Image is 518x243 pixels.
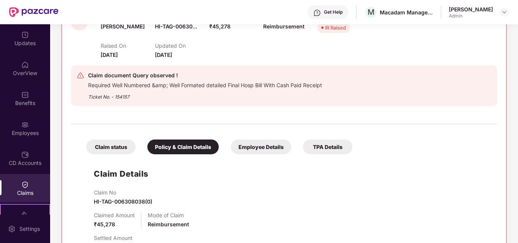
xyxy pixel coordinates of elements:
img: svg+xml;base64,PHN2ZyBpZD0iVXBkYXRlZCIgeG1sbnM9Imh0dHA6Ly93d3cudzMub3JnLzIwMDAvc3ZnIiB3aWR0aD0iMj... [21,31,29,39]
img: svg+xml;base64,PHN2ZyBpZD0iQ2xhaW0iIHhtbG5zPSJodHRwOi8vd3d3LnczLm9yZy8yMDAwL3N2ZyIgd2lkdGg9IjIwIi... [21,181,29,188]
div: Get Help [324,9,343,15]
p: Claimed Amount [94,212,135,218]
p: Settled Amount [94,235,133,241]
div: Employee Details [231,140,291,154]
img: svg+xml;base64,PHN2ZyBpZD0iQ0RfQWNjb3VudHMiIGRhdGEtbmFtZT0iQ0QgQWNjb3VudHMiIHhtbG5zPSJodHRwOi8vd3... [21,151,29,158]
div: TPA Details [303,140,352,154]
div: IR Raised [325,24,346,31]
p: Updated On [155,42,209,49]
img: svg+xml;base64,PHN2ZyBpZD0iU2V0dGluZy0yMHgyMCIgeG1sbnM9Imh0dHA6Ly93d3cudzMub3JnLzIwMDAvc3ZnIiB3aW... [8,225,16,233]
div: Claim status [86,140,136,154]
p: Mode of Claim [148,212,189,218]
span: [PERSON_NAME] [101,23,145,30]
div: Macadam Management Services Private Limited [380,9,433,16]
div: Settings [17,225,42,233]
span: M [368,8,374,17]
div: Ticket No. - 154157 [88,89,322,100]
div: Policy & Claim Details [147,140,219,154]
img: svg+xml;base64,PHN2ZyBpZD0iRW1wbG95ZWVzIiB4bWxucz0iaHR0cDovL3d3dy53My5vcmcvMjAwMC9zdmciIHdpZHRoPS... [21,121,29,129]
span: ₹45,278 [209,23,231,30]
img: svg+xml;base64,PHN2ZyBpZD0iSG9tZSIgeG1sbnM9Imh0dHA6Ly93d3cudzMub3JnLzIwMDAvc3ZnIiB3aWR0aD0iMjAiIG... [21,61,29,69]
span: ₹45,278 [94,221,115,227]
div: Required Well Numbered &amp; Well Formated detailed Final Hosp Bill With Cash Paid Receipt [88,80,322,89]
h1: Claim Details [94,168,148,180]
div: Claim document Query observed ! [88,71,322,80]
img: svg+xml;base64,PHN2ZyBpZD0iSGVscC0zMngzMiIgeG1sbnM9Imh0dHA6Ly93d3cudzMub3JnLzIwMDAvc3ZnIiB3aWR0aD... [313,9,321,17]
div: Admin [449,13,493,19]
div: [PERSON_NAME] [449,6,493,13]
img: svg+xml;base64,PHN2ZyB4bWxucz0iaHR0cDovL3d3dy53My5vcmcvMjAwMC9zdmciIHdpZHRoPSIyMSIgaGVpZ2h0PSIyMC... [21,211,29,218]
img: New Pazcare Logo [9,7,58,17]
span: [DATE] [101,52,118,58]
img: svg+xml;base64,PHN2ZyBpZD0iQmVuZWZpdHMiIHhtbG5zPSJodHRwOi8vd3d3LnczLm9yZy8yMDAwL3N2ZyIgd2lkdGg9Ij... [21,91,29,99]
p: Claim No [94,189,152,196]
span: HI-TAG-006308038(0) [94,198,152,205]
span: HI-TAG-00630... [155,23,197,30]
span: Reimbursement [263,23,305,30]
span: M [77,19,82,25]
span: Reimbursement [148,221,189,227]
img: svg+xml;base64,PHN2ZyB4bWxucz0iaHR0cDovL3d3dy53My5vcmcvMjAwMC9zdmciIHdpZHRoPSIyNCIgaGVpZ2h0PSIyNC... [77,72,84,79]
img: svg+xml;base64,PHN2ZyBpZD0iRHJvcGRvd24tMzJ4MzIiIHhtbG5zPSJodHRwOi8vd3d3LnczLm9yZy8yMDAwL3N2ZyIgd2... [501,9,507,15]
span: [DATE] [155,52,172,58]
p: Raised On [101,42,155,49]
